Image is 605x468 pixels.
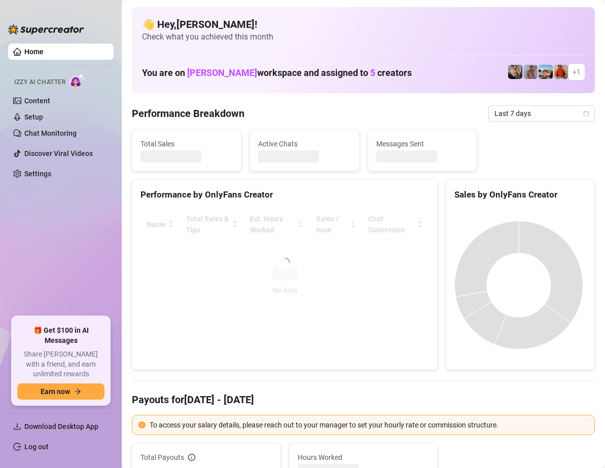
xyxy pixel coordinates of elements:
[8,24,84,34] img: logo-BBDzfeDw.svg
[187,67,257,78] span: [PERSON_NAME]
[188,454,195,461] span: info-circle
[258,138,350,149] span: Active Chats
[24,149,93,158] a: Discover Viral Videos
[13,422,21,431] span: download
[24,170,51,178] a: Settings
[554,65,568,79] img: Justin
[132,106,244,121] h4: Performance Breakdown
[142,67,412,79] h1: You are on workspace and assigned to creators
[539,65,553,79] img: Zach
[142,17,585,31] h4: 👋 Hey, [PERSON_NAME] !
[370,67,375,78] span: 5
[41,387,70,396] span: Earn now
[14,77,65,87] span: Izzy AI Chatter
[69,73,85,88] img: AI Chatter
[278,256,291,269] span: loading
[132,393,595,407] h4: Payouts for [DATE] - [DATE]
[298,452,430,463] span: Hours Worked
[142,31,585,43] span: Check what you achieved this month
[140,138,233,149] span: Total Sales
[523,65,538,79] img: Joey
[24,129,77,137] a: Chat Monitoring
[138,421,146,428] span: exclamation-circle
[140,452,184,463] span: Total Payouts
[24,443,49,451] a: Log out
[508,65,522,79] img: George
[74,388,81,395] span: arrow-right
[24,113,43,121] a: Setup
[376,138,469,149] span: Messages Sent
[17,383,104,400] button: Earn nowarrow-right
[17,326,104,345] span: 🎁 Get $100 in AI Messages
[17,349,104,379] span: Share [PERSON_NAME] with a friend, and earn unlimited rewards
[573,66,581,77] span: + 1
[583,110,589,116] span: calendar
[24,48,44,56] a: Home
[454,188,586,202] div: Sales by OnlyFans Creator
[140,188,429,202] div: Performance by OnlyFans Creator
[150,419,588,431] div: To access your salary details, please reach out to your manager to set your hourly rate or commis...
[24,422,98,431] span: Download Desktop App
[24,97,50,105] a: Content
[494,106,589,121] span: Last 7 days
